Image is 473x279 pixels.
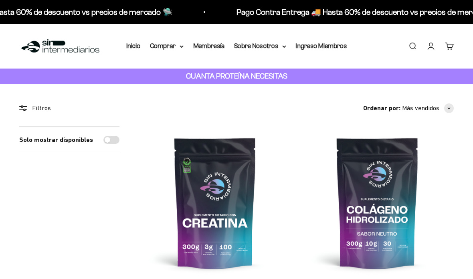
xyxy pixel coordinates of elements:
[402,103,439,113] span: Más vendidos
[363,103,400,113] span: Ordenar por:
[234,41,286,51] summary: Sobre Nosotros
[150,41,184,51] summary: Comprar
[19,135,93,145] label: Solo mostrar disponibles
[139,126,291,279] img: Creatina Monohidrato
[186,72,287,80] strong: CUANTA PROTEÍNA NECESITAS
[126,42,140,49] a: Inicio
[193,42,224,49] a: Membresía
[301,126,454,279] img: Colágeno Hidrolizado
[19,103,119,113] div: Filtros
[296,42,347,49] a: Ingreso Miembros
[402,103,454,113] button: Más vendidos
